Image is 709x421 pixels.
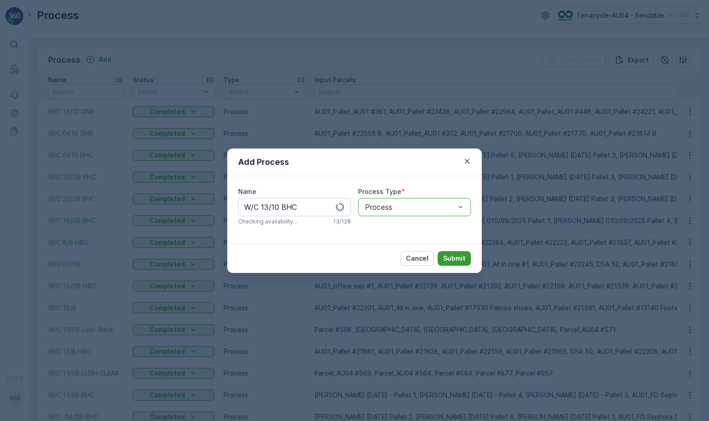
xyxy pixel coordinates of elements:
[238,188,256,195] label: Name
[333,218,351,225] p: 13 / 128
[400,251,434,266] button: Cancel
[358,188,401,195] label: Process Type
[238,218,297,225] span: Checking availability...
[406,254,429,263] p: Cancel
[443,254,465,263] p: Submit
[438,251,471,266] button: Submit
[238,156,289,168] p: Add Process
